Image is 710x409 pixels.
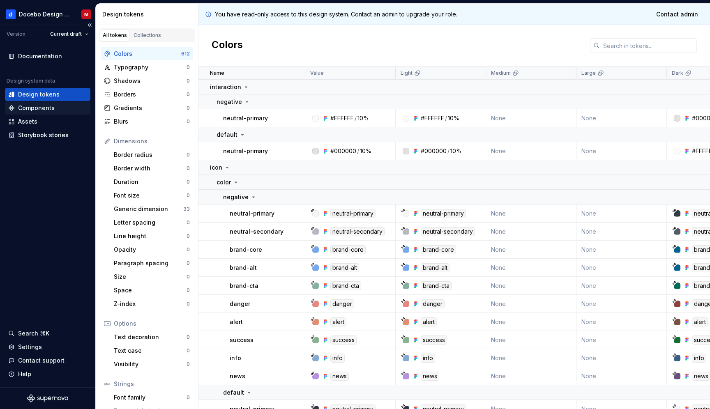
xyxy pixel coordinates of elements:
[101,115,193,128] a: Blurs0
[217,131,237,139] p: default
[692,317,708,326] div: alert
[230,264,257,272] p: brand-alt
[330,317,346,326] div: alert
[5,115,90,128] a: Assets
[18,370,31,378] div: Help
[355,114,357,122] div: /
[5,129,90,142] a: Storybook stories
[111,297,193,310] a: Z-index0
[210,163,222,172] p: icon
[330,245,366,254] div: brand-core
[187,219,190,226] div: 0
[187,334,190,340] div: 0
[114,164,187,172] div: Border width
[114,137,190,145] div: Dimensions
[19,10,71,18] div: Docebo Design System
[215,10,457,18] p: You have read-only access to this design system. Contact an admin to upgrade your role.
[330,147,356,155] div: #000000
[114,77,187,85] div: Shadows
[576,367,667,385] td: None
[114,117,187,126] div: Blurs
[421,354,435,363] div: info
[223,147,268,155] p: neutral-primary
[18,52,62,60] div: Documentation
[486,241,576,259] td: None
[46,28,92,40] button: Current draft
[651,7,703,22] a: Contact admin
[357,114,369,122] div: 10%
[114,300,187,308] div: Z-index
[103,32,127,39] div: All tokens
[27,394,68,402] svg: Supernova Logo
[486,277,576,295] td: None
[223,193,249,201] p: negative
[576,204,667,223] td: None
[421,114,444,122] div: #FFFFFF
[18,356,65,365] div: Contact support
[111,216,193,229] a: Letter spacing0
[114,90,187,99] div: Borders
[101,88,193,101] a: Borders0
[576,331,667,349] td: None
[114,273,187,281] div: Size
[5,354,90,367] button: Contact support
[576,109,667,127] td: None
[187,91,190,98] div: 0
[187,165,190,172] div: 0
[672,70,683,76] p: Dark
[421,245,456,254] div: brand-core
[210,70,224,76] p: Name
[187,233,190,239] div: 0
[114,151,187,159] div: Border radius
[230,318,243,326] p: alert
[330,263,359,272] div: brand-alt
[600,38,697,53] input: Search in tokens...
[486,349,576,367] td: None
[486,331,576,349] td: None
[576,295,667,313] td: None
[102,10,195,18] div: Design tokens
[114,104,187,112] div: Gradients
[101,47,193,60] a: Colors612
[111,344,193,357] a: Text case0
[114,191,187,200] div: Font size
[114,205,183,213] div: Generic dimension
[114,259,187,267] div: Paragraph spacing
[421,335,447,345] div: success
[7,78,55,84] div: Design system data
[360,147,371,155] div: 10%
[421,227,475,236] div: neutral-secondary
[310,70,324,76] p: Value
[486,367,576,385] td: None
[217,178,231,186] p: color
[187,78,190,84] div: 0
[183,206,190,212] div: 33
[101,61,193,74] a: Typography0
[5,88,90,101] a: Design tokens
[576,259,667,277] td: None
[230,209,274,218] p: neutral-primary
[101,74,193,87] a: Shadows0
[576,313,667,331] td: None
[421,281,452,290] div: brand-cta
[217,98,242,106] p: negative
[101,101,193,115] a: Gradients0
[230,246,262,254] p: brand-core
[187,287,190,294] div: 0
[576,142,667,160] td: None
[486,313,576,331] td: None
[421,372,439,381] div: news
[187,301,190,307] div: 0
[486,109,576,127] td: None
[111,243,193,256] a: Opacity0
[114,218,187,227] div: Letter spacing
[111,189,193,202] a: Font size0
[187,361,190,368] div: 0
[18,131,69,139] div: Storybook stories
[491,70,511,76] p: Medium
[330,209,376,218] div: neutral-primary
[330,227,385,236] div: neutral-secondary
[212,38,243,53] h2: Colors
[18,117,37,126] div: Assets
